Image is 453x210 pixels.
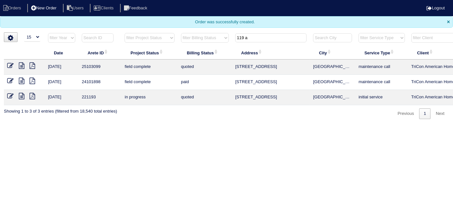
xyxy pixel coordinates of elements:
[431,108,449,119] a: Next
[63,6,89,10] a: Users
[178,90,232,105] td: quoted
[419,108,431,119] a: 1
[447,19,450,25] span: ×
[121,90,178,105] td: in progress
[232,46,310,60] th: Address: activate to sort column ascending
[4,105,117,114] div: Showing 1 to 3 of 3 entries (filtered from 18,540 total entries)
[355,90,408,105] td: initial service
[393,108,419,119] a: Previous
[45,46,79,60] th: Date
[121,75,178,90] td: field complete
[355,46,408,60] th: Service Type: activate to sort column ascending
[310,90,355,105] td: [GEOGRAPHIC_DATA]
[79,46,121,60] th: Arete ID: activate to sort column ascending
[178,75,232,90] td: paid
[79,75,121,90] td: 24101898
[447,19,450,25] span: Close
[27,4,62,13] li: New Order
[63,4,89,13] li: Users
[232,60,310,75] td: [STREET_ADDRESS]
[178,46,232,60] th: Billing Status: activate to sort column ascending
[313,33,352,42] input: Search City
[310,46,355,60] th: City: activate to sort column ascending
[45,60,79,75] td: [DATE]
[178,60,232,75] td: quoted
[310,75,355,90] td: [GEOGRAPHIC_DATA]
[232,90,310,105] td: [STREET_ADDRESS]
[121,46,178,60] th: Project Status: activate to sort column ascending
[310,60,355,75] td: [GEOGRAPHIC_DATA]
[79,90,121,105] td: 221193
[90,6,119,10] a: Clients
[27,6,62,10] a: New Order
[45,75,79,90] td: [DATE]
[79,60,121,75] td: 25103099
[232,75,310,90] td: [STREET_ADDRESS]
[121,60,178,75] td: field complete
[355,60,408,75] td: maintenance call
[426,6,445,10] a: Logout
[45,90,79,105] td: [DATE]
[120,4,153,13] li: Feedback
[355,75,408,90] td: maintenance call
[235,33,307,42] input: Search Address
[82,33,114,42] input: Search ID
[90,4,119,13] li: Clients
